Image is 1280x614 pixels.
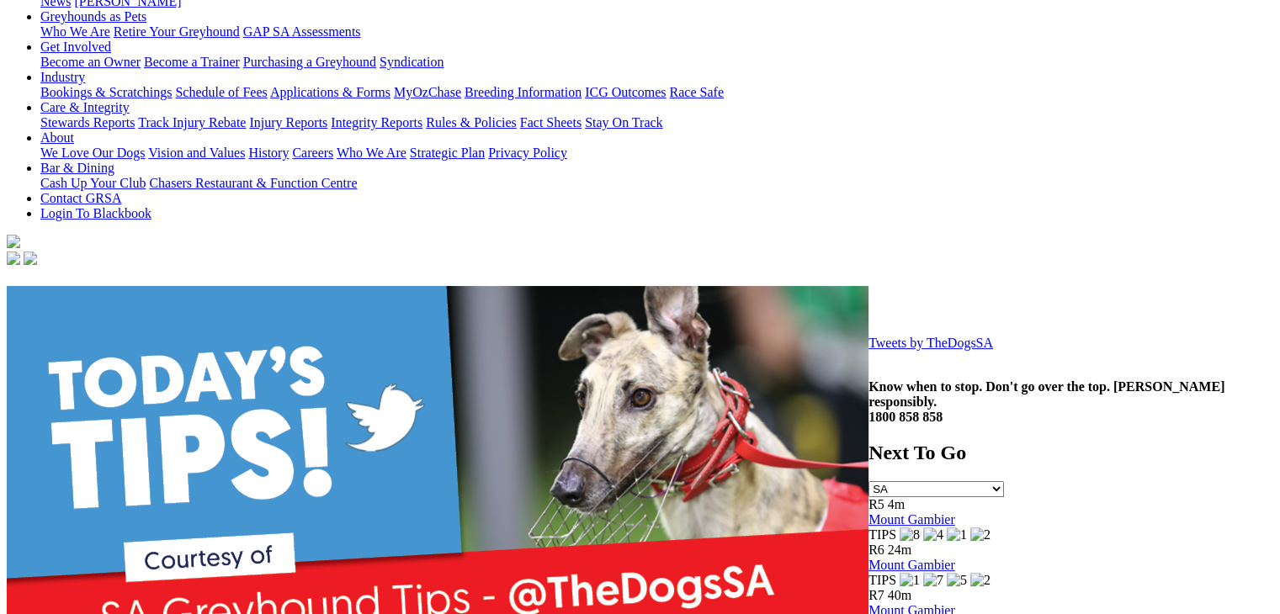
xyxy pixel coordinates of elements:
img: 1 [947,527,967,543]
span: 24m [888,543,911,557]
a: Vision and Values [148,146,245,160]
div: Care & Integrity [40,115,1273,130]
a: GAP SA Assessments [243,24,361,39]
a: Contact GRSA [40,191,121,205]
a: Fact Sheets [520,115,582,130]
a: Race Safe [669,85,723,99]
a: Privacy Policy [488,146,567,160]
a: Bookings & Scratchings [40,85,172,99]
a: Cash Up Your Club [40,176,146,190]
a: Injury Reports [249,115,327,130]
a: Tweets by TheDogsSA [868,336,993,350]
span: 40m [888,588,911,602]
a: Retire Your Greyhound [114,24,240,39]
span: R6 [868,543,884,557]
img: 4 [923,527,943,543]
a: Breeding Information [465,85,582,99]
a: MyOzChase [394,85,461,99]
img: 2 [970,573,991,588]
a: History [248,146,289,160]
span: R5 [868,497,884,511]
a: Become an Owner [40,55,141,69]
span: R7 [868,588,884,602]
a: Purchasing a Greyhound [243,55,376,69]
img: 8 [900,527,920,543]
a: Chasers Restaurant & Function Centre [149,176,357,190]
img: facebook.svg [7,251,20,265]
div: Get Involved [40,55,1273,70]
a: Mount Gambier [868,512,955,527]
span: 4m [888,497,905,511]
a: Who We Are [337,146,406,160]
a: Mount Gambier [868,558,955,572]
a: Industry [40,70,85,84]
img: 5 [947,573,967,588]
a: Track Injury Rebate [138,115,246,130]
span: TIPS [868,527,896,542]
a: About [40,130,74,145]
a: Who We Are [40,24,110,39]
a: Schedule of Fees [175,85,267,99]
a: Careers [292,146,333,160]
a: Become a Trainer [144,55,240,69]
a: Syndication [380,55,443,69]
strong: Know when to stop. Don't go over the top. [PERSON_NAME] responsibly. 1800 858 858 [868,379,1224,424]
a: Bar & Dining [40,161,114,175]
img: logo-grsa-white.png [7,235,20,248]
a: We Love Our Dogs [40,146,145,160]
div: Industry [40,85,1273,100]
img: 1 [900,573,920,588]
a: Care & Integrity [40,100,130,114]
div: About [40,146,1273,161]
a: Rules & Policies [426,115,517,130]
a: Applications & Forms [270,85,390,99]
div: Bar & Dining [40,176,1273,191]
a: Login To Blackbook [40,206,151,220]
a: Greyhounds as Pets [40,9,146,24]
span: TIPS [868,573,896,587]
a: Integrity Reports [331,115,422,130]
img: 7 [923,573,943,588]
img: twitter.svg [24,251,37,265]
a: ICG Outcomes [585,85,666,99]
a: Stay On Track [585,115,662,130]
div: Greyhounds as Pets [40,24,1273,40]
a: Get Involved [40,40,111,54]
a: Stewards Reports [40,115,135,130]
img: 2 [970,527,991,543]
a: Strategic Plan [410,146,485,160]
